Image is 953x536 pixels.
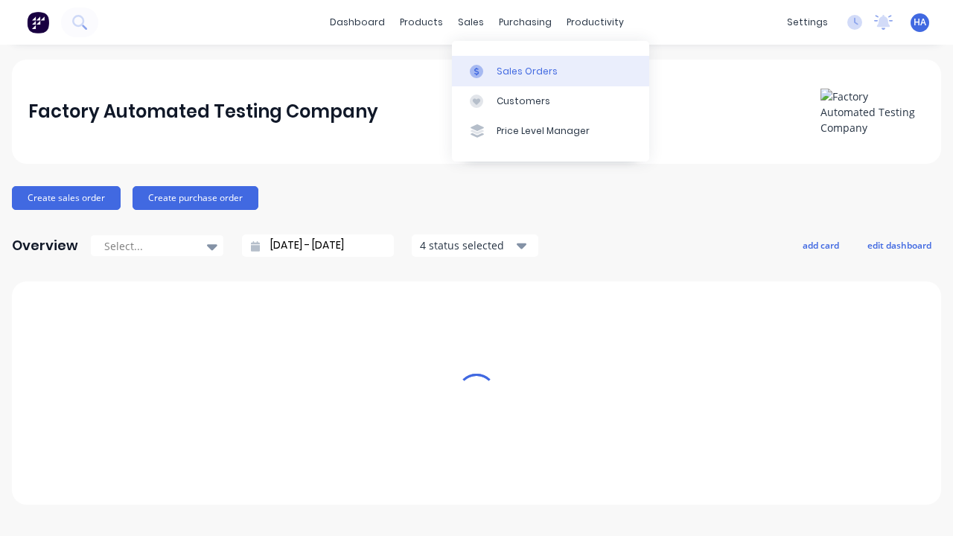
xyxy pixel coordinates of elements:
[12,231,78,261] div: Overview
[820,89,925,135] img: Factory Automated Testing Company
[497,65,558,78] div: Sales Orders
[27,11,49,33] img: Factory
[452,86,649,116] a: Customers
[858,235,941,255] button: edit dashboard
[28,97,378,127] div: Factory Automated Testing Company
[497,95,550,108] div: Customers
[491,11,559,33] div: purchasing
[133,186,258,210] button: Create purchase order
[322,11,392,33] a: dashboard
[497,124,590,138] div: Price Level Manager
[450,11,491,33] div: sales
[780,11,835,33] div: settings
[793,235,849,255] button: add card
[412,234,538,257] button: 4 status selected
[559,11,631,33] div: productivity
[914,16,926,29] span: HA
[392,11,450,33] div: products
[12,186,121,210] button: Create sales order
[420,237,514,253] div: 4 status selected
[452,56,649,86] a: Sales Orders
[452,116,649,146] a: Price Level Manager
